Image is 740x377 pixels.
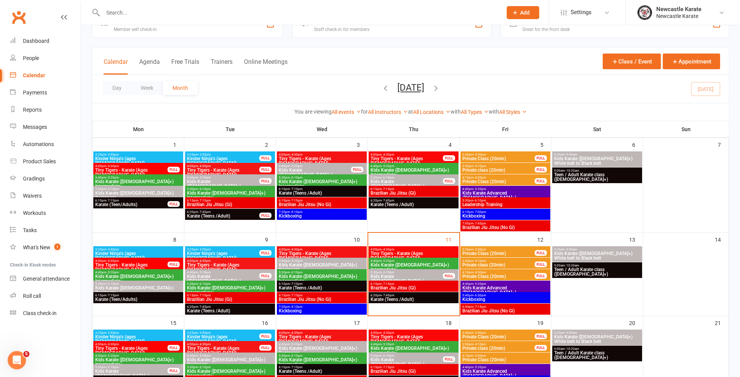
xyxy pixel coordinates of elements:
[462,222,549,225] span: 7:00pm
[106,248,119,251] span: - 3:50pm
[554,156,641,166] span: Kids Karate ([DEMOGRAPHIC_DATA]+) White belt to Black belt
[565,169,579,172] span: - 10:20am
[462,210,549,214] span: 6:10pm
[554,248,641,251] span: 8:20am
[106,259,119,263] span: - 4:30pm
[370,164,457,168] span: 4:40pm
[23,193,42,199] div: Waivers
[278,176,365,179] span: 5:30pm
[198,248,211,251] span: - 3:50pm
[187,179,260,193] span: Kids Karate ([DEMOGRAPHIC_DATA]+) Beginners
[473,294,486,297] span: - 6:30pm
[10,50,81,67] a: People
[23,89,47,96] div: Payments
[10,170,81,187] a: Gradings
[278,248,365,251] span: 4:00pm
[184,121,276,137] th: Tue
[139,58,160,75] button: Agenda
[198,187,211,191] span: - 6:10pm
[104,58,128,75] button: Calendar
[171,58,199,75] button: Free Trials
[187,251,260,260] span: Kinder Ninja's (ages [DEMOGRAPHIC_DATA])
[462,259,535,263] span: 3:50pm
[278,274,365,283] span: Kids Karate ([DEMOGRAPHIC_DATA]+) Intermediate+
[354,233,368,245] div: 10
[290,248,303,251] span: - 4:30pm
[382,271,394,274] span: - 6:10pm
[23,141,54,147] div: Automations
[629,316,643,329] div: 20
[106,176,119,179] span: - 5:20pm
[187,191,273,200] span: Kids Karate ([DEMOGRAPHIC_DATA]+) Intermediate+
[565,153,577,156] span: - 9:00am
[259,213,272,218] div: FULL
[715,233,729,245] div: 14
[368,121,460,137] th: Thu
[462,199,549,202] span: 5:30pm
[370,202,457,207] span: Karate (Teens /Adult)
[462,214,549,218] span: Kickboxing
[462,248,535,251] span: 3:30pm
[443,155,455,161] div: FULL
[198,259,211,263] span: - 4:30pm
[198,305,211,309] span: - 7:45pm
[187,210,260,214] span: 6:20pm
[187,168,260,177] span: Tiny Tigers - Karate (Ages [DEMOGRAPHIC_DATA])
[656,13,701,19] div: Newcastle Karate
[95,176,182,179] span: 4:40pm
[314,27,369,32] div: Staff check-in for members
[446,316,459,329] div: 18
[95,187,182,191] span: 5:30pm
[462,251,535,256] span: Private Class (20min)
[370,248,457,251] span: 4:00pm
[370,282,457,286] span: 6:15pm
[565,264,579,267] span: - 10:20am
[187,263,273,272] span: Tiny Tigers - Karate (Ages [DEMOGRAPHIC_DATA])
[187,214,260,218] span: Karate (Teens /Adult)
[473,187,486,191] span: - 5:20pm
[265,233,276,245] div: 9
[163,81,198,95] button: Month
[10,239,81,256] a: What's New1
[54,244,60,250] span: 1
[10,270,81,288] a: General attendance kiosk mode
[10,119,81,136] a: Messages
[106,199,119,202] span: - 7:15pm
[259,273,272,279] div: FULL
[290,282,303,286] span: - 7:10pm
[382,248,394,251] span: - 4:30pm
[290,199,303,202] span: - 7:15pm
[95,191,182,200] span: Kids Karate ([DEMOGRAPHIC_DATA]+) Beginners
[173,138,184,151] div: 1
[187,305,273,309] span: 6:20pm
[95,179,182,188] span: Kids Karate ([DEMOGRAPHIC_DATA]+) Intermediate+
[462,176,535,179] span: 4:10pm
[103,81,131,95] button: Day
[23,210,46,216] div: Workouts
[198,294,211,297] span: - 7:15pm
[473,305,486,309] span: - 7:15pm
[278,168,351,182] span: Kids Karate ([DEMOGRAPHIC_DATA]+) Beginners
[397,82,424,93] button: [DATE]
[101,7,497,18] input: Search...
[187,309,273,313] span: Karate (Teens /Adult)
[95,248,182,251] span: 3:25pm
[370,286,457,290] span: Brazilian Jiu Jitsu (Gi)
[382,282,394,286] span: - 7:15pm
[473,176,486,179] span: - 4:30pm
[95,331,182,335] span: 3:25pm
[370,176,443,179] span: 5:30pm
[382,153,394,156] span: - 4:30pm
[354,316,368,329] div: 17
[535,178,547,184] div: FULL
[23,276,70,282] div: General attendance
[276,121,368,137] th: Wed
[23,244,50,250] div: What's New
[473,271,486,274] span: - 4:30pm
[278,259,365,263] span: 4:40pm
[106,164,119,168] span: - 4:30pm
[290,294,303,297] span: - 7:15pm
[370,297,457,302] span: Karate (Teens /Adult)
[449,138,459,151] div: 4
[535,273,547,279] div: FULL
